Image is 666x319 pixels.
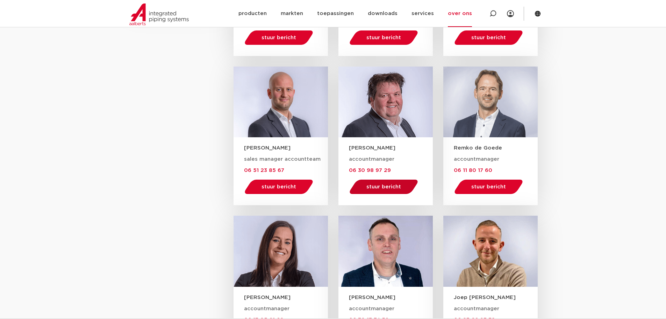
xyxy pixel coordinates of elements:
[244,157,321,162] span: sales manager accountteam
[349,167,391,173] a: 06 30 98 97 29
[349,168,391,173] span: 06 30 98 97 29
[349,306,394,311] span: accountmanager
[454,167,492,173] a: 06 11 80 17 60
[244,306,289,311] span: accountmanager
[244,168,284,173] span: 06 51 23 85 67
[244,144,328,152] h3: [PERSON_NAME]
[349,294,433,301] h3: [PERSON_NAME]
[366,35,401,40] span: stuur bericht
[471,184,506,189] span: stuur bericht
[454,144,538,152] h3: Remko de Goede
[471,35,506,40] span: stuur bericht
[349,157,394,162] span: accountmanager
[366,184,401,189] span: stuur bericht
[454,294,538,301] h3: Joep [PERSON_NAME]
[454,157,499,162] span: accountmanager
[262,35,296,40] span: stuur bericht
[454,168,492,173] span: 06 11 80 17 60
[349,144,433,152] h3: [PERSON_NAME]
[262,184,296,189] span: stuur bericht
[454,306,499,311] span: accountmanager
[244,294,328,301] h3: [PERSON_NAME]
[244,167,284,173] a: 06 51 23 85 67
